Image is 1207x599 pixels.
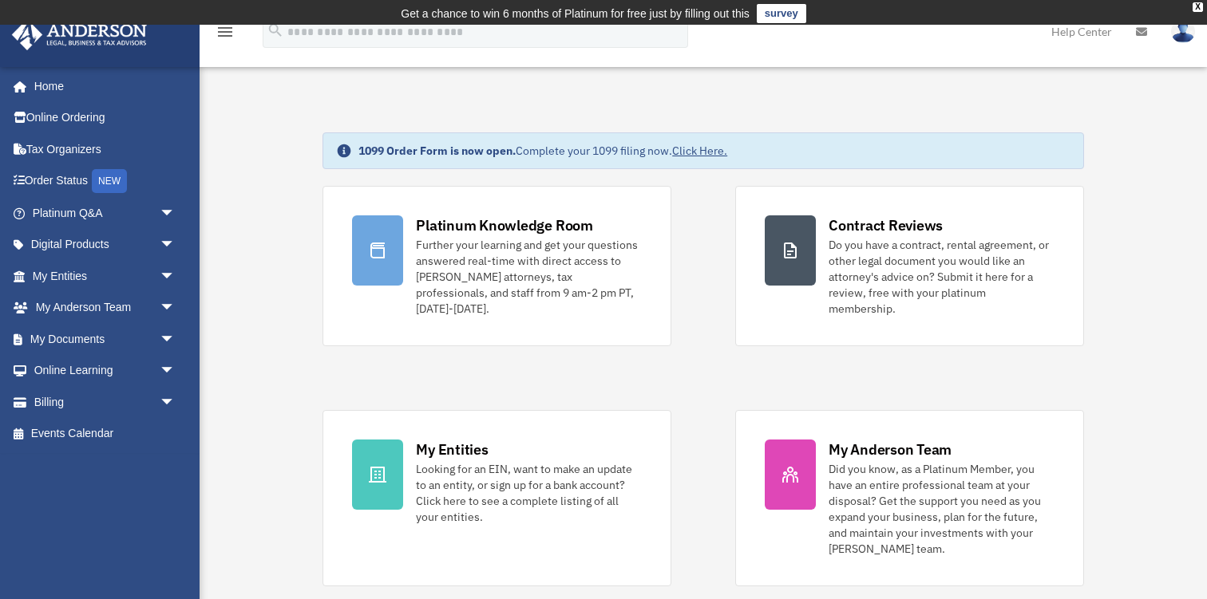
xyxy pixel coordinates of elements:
div: Get a chance to win 6 months of Platinum for free just by filling out this [401,4,750,23]
div: Do you have a contract, rental agreement, or other legal document you would like an attorney's ad... [829,237,1055,317]
a: Order StatusNEW [11,165,200,198]
span: arrow_drop_down [160,355,192,388]
span: arrow_drop_down [160,197,192,230]
a: Platinum Knowledge Room Further your learning and get your questions answered real-time with dire... [323,186,671,346]
a: Click Here. [672,144,727,158]
a: My Entities Looking for an EIN, want to make an update to an entity, or sign up for a bank accoun... [323,410,671,586]
a: Home [11,70,192,102]
a: Platinum Q&Aarrow_drop_down [11,197,200,229]
a: Tax Organizers [11,133,200,165]
div: Did you know, as a Platinum Member, you have an entire professional team at your disposal? Get th... [829,461,1055,557]
img: Anderson Advisors Platinum Portal [7,19,152,50]
div: Further your learning and get your questions answered real-time with direct access to [PERSON_NAM... [416,237,642,317]
a: My Anderson Teamarrow_drop_down [11,292,200,324]
a: Events Calendar [11,418,200,450]
span: arrow_drop_down [160,229,192,262]
span: arrow_drop_down [160,292,192,325]
div: close [1193,2,1203,12]
a: Online Ordering [11,102,200,134]
a: My Documentsarrow_drop_down [11,323,200,355]
div: NEW [92,169,127,193]
a: Contract Reviews Do you have a contract, rental agreement, or other legal document you would like... [735,186,1084,346]
div: Contract Reviews [829,215,943,235]
div: Platinum Knowledge Room [416,215,593,235]
strong: 1099 Order Form is now open. [358,144,516,158]
a: Billingarrow_drop_down [11,386,200,418]
i: menu [216,22,235,41]
a: Online Learningarrow_drop_down [11,355,200,387]
span: arrow_drop_down [160,323,192,356]
i: search [267,22,284,39]
a: My Anderson Team Did you know, as a Platinum Member, you have an entire professional team at your... [735,410,1084,586]
a: Digital Productsarrow_drop_down [11,229,200,261]
a: menu [216,28,235,41]
div: My Anderson Team [829,439,952,459]
div: Complete your 1099 filing now. [358,143,727,159]
a: survey [757,4,806,23]
span: arrow_drop_down [160,386,192,419]
div: Looking for an EIN, want to make an update to an entity, or sign up for a bank account? Click her... [416,461,642,525]
span: arrow_drop_down [160,260,192,293]
a: My Entitiesarrow_drop_down [11,260,200,292]
div: My Entities [416,439,488,459]
img: User Pic [1171,20,1195,43]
